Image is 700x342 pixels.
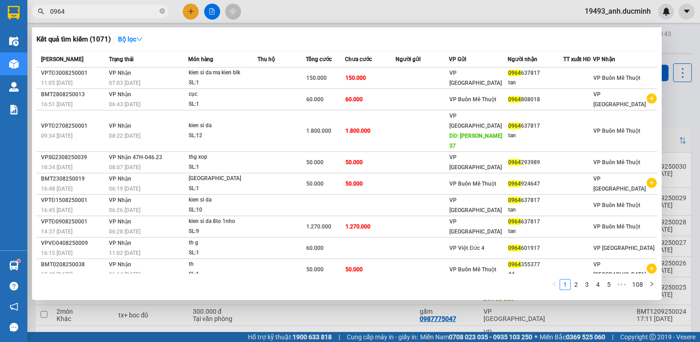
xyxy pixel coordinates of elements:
[189,78,257,88] div: SL: 1
[5,61,11,67] span: environment
[449,96,496,103] span: VP Buôn Mê Thuột
[41,101,72,108] span: 16:51 [DATE]
[306,159,324,166] span: 50.000
[345,266,363,273] span: 50.000
[189,238,257,248] div: th g
[508,159,521,166] span: 0964
[189,68,257,78] div: kien si da ma kien blk
[41,133,72,139] span: 09:34 [DATE]
[109,186,140,192] span: 06:19 [DATE]
[306,223,331,230] span: 1.270.000
[582,280,592,290] a: 3
[582,279,592,290] li: 3
[160,7,165,16] span: close-circle
[508,121,563,131] div: 637817
[508,197,521,203] span: 0964
[508,158,563,167] div: 293989
[189,174,257,184] div: [GEOGRAPHIC_DATA]
[109,261,131,268] span: VP Nhận
[189,217,257,227] div: kien si da 8to 1nho
[109,250,140,256] span: 11:02 [DATE]
[449,113,502,129] span: VP [GEOGRAPHIC_DATA]
[306,128,331,134] span: 1.800.000
[160,8,165,14] span: close-circle
[593,91,646,108] span: VP [GEOGRAPHIC_DATA]
[508,269,563,279] div: dd
[649,281,654,287] span: right
[571,280,581,290] a: 2
[508,95,563,104] div: 808018
[41,164,72,171] span: 18:34 [DATE]
[560,280,570,290] a: 1
[109,133,140,139] span: 08:22 [DATE]
[647,93,657,104] span: plus-circle
[508,227,563,236] div: tan
[189,205,257,215] div: SL: 10
[647,264,657,274] span: plus-circle
[593,128,640,134] span: VP Buôn Mê Thuột
[10,282,18,290] span: question-circle
[629,280,646,290] a: 108
[41,217,106,227] div: VPTĐ0908250001
[306,181,324,187] span: 50.000
[345,223,371,230] span: 1.270.000
[508,205,563,215] div: tan
[109,80,140,86] span: 07:03 [DATE]
[508,196,563,205] div: 637817
[41,121,106,131] div: VPTĐ2708250001
[508,218,521,225] span: 0964
[9,261,19,270] img: warehouse-icon
[10,302,18,311] span: notification
[549,279,560,290] button: left
[449,218,502,235] span: VP [GEOGRAPHIC_DATA]
[41,80,72,86] span: 11:05 [DATE]
[41,90,106,99] div: BMT2808250013
[109,70,131,76] span: VP Nhận
[563,56,591,62] span: TT xuất HĐ
[41,228,72,235] span: 14:37 [DATE]
[593,223,640,230] span: VP Buôn Mê Thuột
[508,261,521,268] span: 0964
[63,39,121,69] li: VP VP [GEOGRAPHIC_DATA]
[257,56,275,62] span: Thu hộ
[5,5,132,22] li: [PERSON_NAME]
[9,82,19,92] img: warehouse-icon
[50,6,158,16] input: Tìm tên, số ĐT hoặc mã đơn
[189,269,257,280] div: SL: 1
[306,96,324,103] span: 60.000
[593,280,603,290] a: 4
[396,56,421,62] span: Người gửi
[345,159,363,166] span: 50.000
[109,218,131,225] span: VP Nhận
[109,240,131,246] span: VP Nhận
[508,244,563,253] div: 601917
[306,245,324,251] span: 60.000
[41,250,72,256] span: 16:15 [DATE]
[646,279,657,290] button: right
[508,131,563,140] div: tan
[118,36,143,43] strong: Bộ lọc
[449,70,502,86] span: VP [GEOGRAPHIC_DATA]
[9,59,19,69] img: warehouse-icon
[109,164,140,171] span: 08:07 [DATE]
[508,123,521,129] span: 0964
[593,56,615,62] span: VP Nhận
[508,96,521,103] span: 0964
[41,174,106,184] div: BMT2308250019
[189,89,257,99] div: cục
[508,78,563,88] div: tan
[449,154,502,171] span: VP [GEOGRAPHIC_DATA]
[189,121,257,131] div: kien si da
[551,281,557,287] span: left
[593,202,640,208] span: VP Buôn Mê Thuột
[449,266,496,273] span: VP Buôn Mê Thuột
[614,279,629,290] span: •••
[189,195,257,205] div: kien si da
[592,279,603,290] li: 4
[449,197,502,213] span: VP [GEOGRAPHIC_DATA]
[508,181,521,187] span: 0964
[508,56,537,62] span: Người nhận
[306,266,324,273] span: 50.000
[109,56,134,62] span: Trạng thái
[41,68,106,78] div: VPTĐ3008250001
